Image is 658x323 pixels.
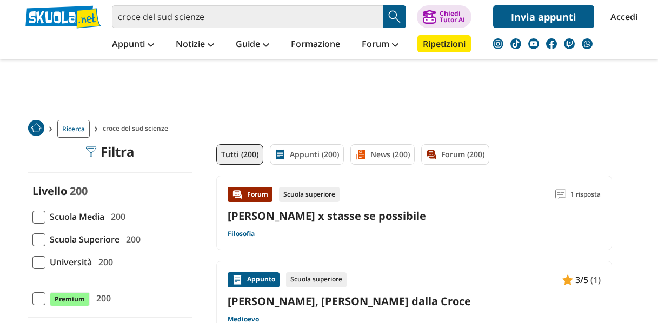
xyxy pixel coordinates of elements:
a: Accedi [610,5,633,28]
a: Filosofia [228,230,255,238]
a: News (200) [350,144,415,165]
span: Università [45,255,92,269]
img: Appunti filtro contenuto [275,149,285,160]
span: 200 [94,255,113,269]
img: News filtro contenuto [355,149,366,160]
a: [PERSON_NAME], [PERSON_NAME] dalla Croce [228,294,601,308]
img: Forum contenuto [232,189,243,200]
img: WhatsApp [582,38,593,49]
img: facebook [546,38,557,49]
img: twitch [564,38,575,49]
span: 200 [70,184,88,198]
span: 3/5 [575,273,588,287]
button: Search Button [383,5,406,28]
span: Scuola Superiore [45,232,119,246]
label: Livello [32,184,67,198]
a: Invia appunti [493,5,594,28]
div: Scuola superiore [279,187,340,202]
span: 200 [92,291,111,305]
img: Commenti lettura [555,189,566,200]
img: Appunti contenuto [232,274,243,285]
div: Appunto [228,272,280,287]
div: Scuola superiore [286,272,347,287]
a: Guide [233,35,272,55]
a: Home [28,120,44,138]
img: tiktok [510,38,521,49]
img: youtube [528,38,539,49]
span: Premium [50,292,90,306]
a: Tutti (200) [216,144,263,165]
button: ChiediTutor AI [417,5,471,28]
a: [PERSON_NAME] x stasse se possibile [228,208,426,223]
a: Ricerca [57,120,90,138]
a: Appunti [109,35,157,55]
img: Appunti contenuto [562,274,573,285]
span: croce del sud scienze [103,120,172,138]
div: Chiedi Tutor AI [440,10,465,23]
span: Scuola Media [45,210,104,224]
img: Filtra filtri mobile [85,146,96,157]
span: (1) [590,273,601,287]
img: Home [28,120,44,136]
a: Appunti (200) [270,144,344,165]
div: Forum [228,187,272,202]
img: instagram [493,38,503,49]
a: Formazione [288,35,343,55]
span: 1 risposta [570,187,601,202]
a: Ripetizioni [417,35,471,52]
a: Notizie [173,35,217,55]
span: 200 [107,210,125,224]
input: Cerca appunti, riassunti o versioni [112,5,383,28]
div: Filtra [85,144,135,159]
a: Forum (200) [421,144,489,165]
img: Cerca appunti, riassunti o versioni [387,9,403,25]
span: 200 [122,232,141,246]
img: Forum filtro contenuto [426,149,437,160]
a: Forum [359,35,401,55]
